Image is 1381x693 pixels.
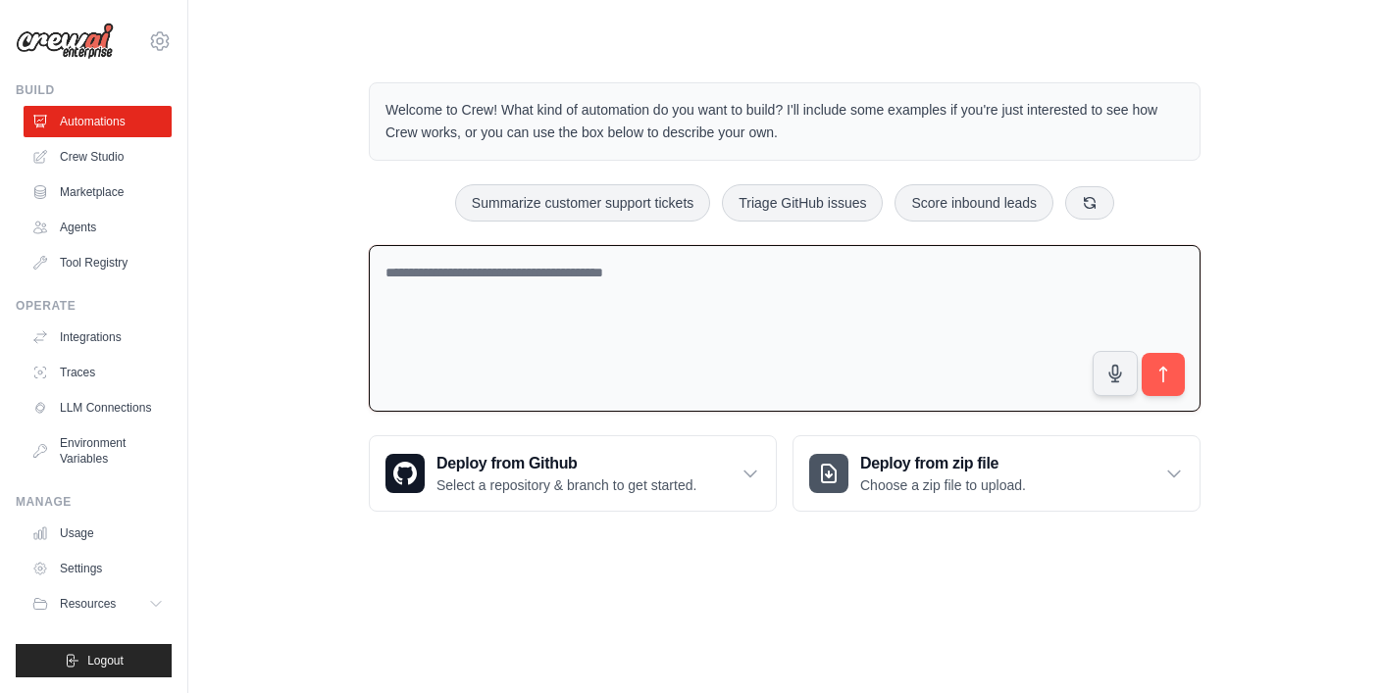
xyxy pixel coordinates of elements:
[24,518,172,549] a: Usage
[60,596,116,612] span: Resources
[87,653,124,668] span: Logout
[16,298,172,314] div: Operate
[860,475,1026,495] p: Choose a zip file to upload.
[16,82,172,98] div: Build
[24,357,172,388] a: Traces
[24,247,172,278] a: Tool Registry
[24,106,172,137] a: Automations
[16,644,172,677] button: Logout
[16,23,114,60] img: Logo
[24,588,172,619] button: Resources
[24,427,172,474] a: Environment Variables
[24,322,172,353] a: Integrations
[436,452,696,475] h3: Deploy from Github
[24,392,172,423] a: LLM Connections
[436,475,696,495] p: Select a repository & branch to get started.
[895,184,1053,222] button: Score inbound leads
[455,184,710,222] button: Summarize customer support tickets
[24,176,172,208] a: Marketplace
[24,553,172,584] a: Settings
[1283,599,1381,693] iframe: Chat Widget
[16,494,172,510] div: Manage
[24,212,172,243] a: Agents
[385,99,1184,144] p: Welcome to Crew! What kind of automation do you want to build? I'll include some examples if you'...
[860,452,1026,475] h3: Deploy from zip file
[24,141,172,173] a: Crew Studio
[722,184,883,222] button: Triage GitHub issues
